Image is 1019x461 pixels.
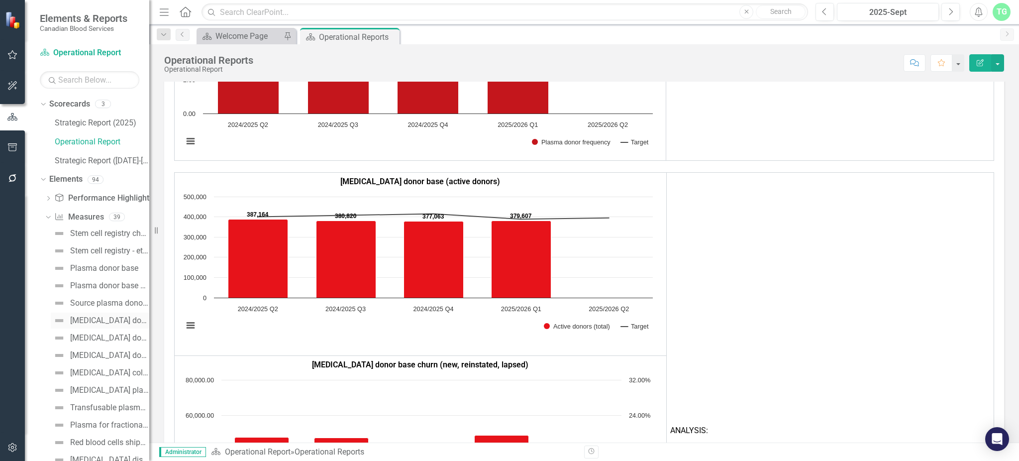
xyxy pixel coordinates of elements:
[183,110,196,117] text: 0.00
[51,347,149,363] a: [MEDICAL_DATA] donor frequency
[178,7,658,157] svg: Interactive chart
[53,262,65,274] img: Not Defined
[40,12,127,24] span: Elements & Reports
[225,447,291,457] a: Operational Report
[70,316,149,325] div: [MEDICAL_DATA] donor base (active donors)
[49,174,83,185] a: Elements
[501,305,541,313] text: 2025/2026 Q1
[211,447,577,458] div: »
[51,365,149,381] a: [MEDICAL_DATA] collections
[51,382,149,398] a: [MEDICAL_DATA] platelet collections
[40,71,139,89] input: Search Below...
[51,278,149,294] a: Plasma donor base churn (new, reinstated, lapsed)
[70,334,149,343] div: [MEDICAL_DATA] donor base churn (new, reinstated, lapsed)
[54,212,103,223] a: Measures
[51,243,149,259] a: Stem cell registry - ethnic diversity
[55,136,149,148] a: Operational Report
[319,31,397,43] div: Operational Reports
[164,66,253,73] div: Operational Report
[621,138,649,146] button: Show Target
[325,305,366,313] text: 2024/2025 Q3
[70,438,149,447] div: Red blood cells shipped (demand)
[70,264,138,273] div: Plasma donor base
[5,11,22,29] img: ClearPoint Strategy
[70,421,149,430] div: Plasma for fractionation (litres collected)
[183,134,197,148] button: View chart menu, Chart
[183,319,197,333] button: View chart menu, Chart
[295,447,364,457] div: Operational Reports
[184,253,206,261] text: 200,000
[53,437,65,449] img: Not Defined
[837,3,939,21] button: 2025-Sept
[51,295,149,311] a: Source plasma donor frequency
[589,305,629,313] text: 2025/2026 Q2
[544,323,610,330] button: Show Active donors (total)
[53,297,65,309] img: Not Defined
[840,6,935,18] div: 2025-Sept
[51,313,149,329] a: [MEDICAL_DATA] donor base (active donors)
[51,260,138,276] a: Plasma donor base
[215,30,281,42] div: Welcome Page
[186,412,214,419] text: 60,000.00
[408,121,448,128] text: 2024/2025 Q4
[228,197,610,298] g: Active donors (total), series 1 of 2. Bar series with 5 bars.
[335,213,357,220] text: 380,820
[70,299,149,308] div: Source plasma donor frequency
[54,193,153,204] a: Performance Highlights
[55,117,149,129] a: Strategic Report (2025)
[228,121,268,128] text: 2024/2025 Q2
[53,280,65,292] img: Not Defined
[202,3,808,21] input: Search ClearPoint...
[184,213,206,221] text: 400,000
[318,121,358,128] text: 2024/2025 Q3
[770,7,792,15] span: Search
[70,403,149,412] div: Transfusable plasma collections (litres)
[70,229,149,238] div: Stem cell registry churn
[203,294,206,302] text: 0
[53,402,65,414] img: Not Defined
[238,305,278,313] text: 2024/2025 Q2
[70,281,149,290] div: Plasma donor base churn (new, reinstated, lapsed)
[413,305,453,313] text: 2024/2025 Q4
[88,175,103,184] div: 94
[53,349,65,361] img: Not Defined
[51,435,149,451] a: Red blood cells shipped (demand)
[70,246,149,255] div: Stem cell registry - ethnic diversity
[53,332,65,344] img: Not Defined
[629,376,650,384] text: 32.00%
[51,330,149,346] a: [MEDICAL_DATA] donor base churn (new, reinstated, lapsed)
[178,192,663,341] div: Chart. Highcharts interactive chart.
[55,155,149,167] a: Strategic Report ([DATE]-[DATE]) (Archive)
[340,177,500,186] strong: [MEDICAL_DATA] donor base (active donors)
[70,351,149,360] div: [MEDICAL_DATA] donor frequency
[228,219,288,298] path: 2024/2025 Q2, 387,164. Active donors (total).
[53,384,65,396] img: Not Defined
[51,400,149,416] a: Transfusable plasma collections (litres)
[993,3,1011,21] button: TG
[422,213,444,220] text: 377,063
[199,30,281,42] a: Welcome Page
[51,226,149,241] a: Stem cell registry churn
[184,193,206,201] text: 500,000
[588,121,628,128] text: 2025/2026 Q2
[178,192,658,341] svg: Interactive chart
[53,245,65,257] img: Not Defined
[510,213,532,220] text: 379,607
[621,323,649,330] button: Show Target
[532,138,611,146] button: Show Plasma donor frequency
[164,55,253,66] div: Operational Reports
[40,47,139,59] a: Operational Report
[49,99,90,110] a: Scorecards
[985,427,1009,451] div: Open Intercom Messenger
[492,221,551,298] path: 2025/2026 Q1, 379,607. Active donors (total).
[629,412,650,419] text: 24.00%
[184,233,206,241] text: 300,000
[40,24,127,32] small: Canadian Blood Services
[53,419,65,431] img: Not Defined
[70,368,149,377] div: [MEDICAL_DATA] collections
[53,367,65,379] img: Not Defined
[184,274,206,281] text: 100,000
[53,315,65,327] img: Not Defined
[95,100,111,109] div: 3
